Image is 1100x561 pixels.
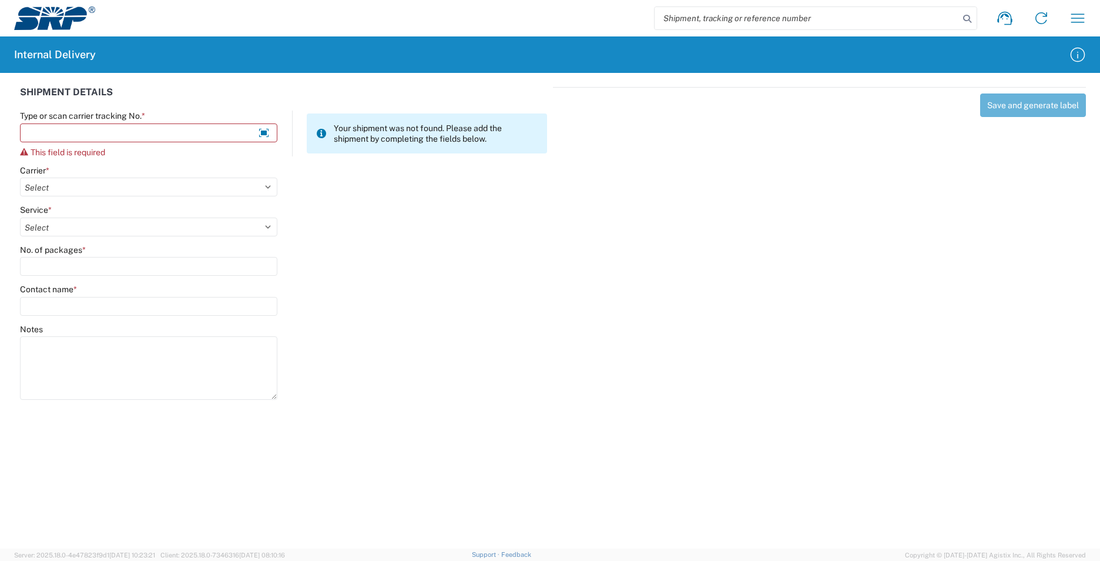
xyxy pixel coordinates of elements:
[905,550,1086,560] span: Copyright © [DATE]-[DATE] Agistix Inc., All Rights Reserved
[20,87,547,111] div: SHIPMENT DETAILS
[334,123,538,144] span: Your shipment was not found. Please add the shipment by completing the fields below.
[20,111,145,121] label: Type or scan carrier tracking No.
[655,7,959,29] input: Shipment, tracking or reference number
[472,551,501,558] a: Support
[14,552,155,559] span: Server: 2025.18.0-4e47823f9d1
[501,551,531,558] a: Feedback
[20,245,86,255] label: No. of packages
[160,552,285,559] span: Client: 2025.18.0-7346316
[14,6,95,30] img: srp
[31,148,105,157] span: This field is required
[20,284,77,295] label: Contact name
[239,552,285,559] span: [DATE] 08:10:16
[14,48,96,62] h2: Internal Delivery
[20,165,49,176] label: Carrier
[109,552,155,559] span: [DATE] 10:23:21
[20,205,52,215] label: Service
[20,324,43,335] label: Notes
